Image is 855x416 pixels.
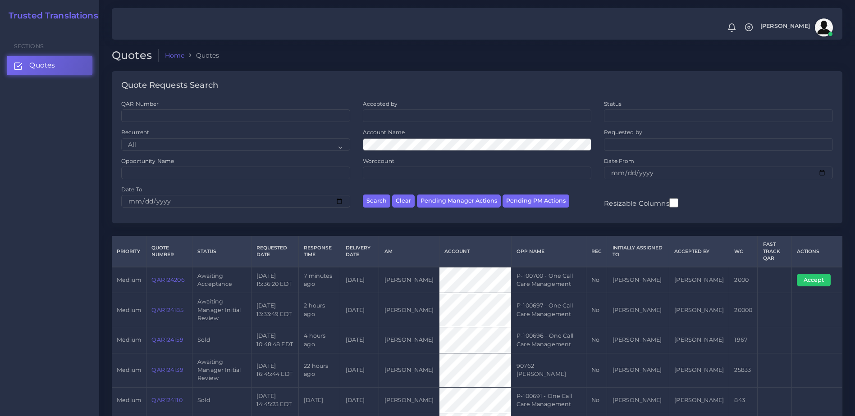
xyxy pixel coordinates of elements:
td: No [586,353,607,387]
li: Quotes [184,51,219,60]
td: No [586,327,607,353]
a: QAR124185 [151,307,183,313]
label: Status [604,100,622,108]
td: [DATE] [340,353,379,387]
input: Resizable Columns [669,197,678,208]
td: [PERSON_NAME] [669,387,729,413]
label: Date To [121,185,142,193]
td: No [586,293,607,327]
span: [PERSON_NAME] [760,23,810,29]
th: Opp Name [511,236,586,267]
button: Accept [797,274,831,286]
a: QAR124159 [151,336,183,343]
td: [PERSON_NAME] [607,387,669,413]
td: 4 hours ago [299,327,340,353]
th: Quote Number [146,236,192,267]
td: P-100700 - One Call Care Management [511,267,586,293]
td: [DATE] 13:33:49 EDT [251,293,299,327]
h2: Quotes [112,49,159,62]
span: medium [117,336,141,343]
button: Clear [392,194,415,208]
td: [DATE] 16:45:44 EDT [251,353,299,387]
td: [DATE] [340,267,379,293]
span: Sections [14,43,44,50]
label: Date From [604,157,634,165]
td: [PERSON_NAME] [379,327,439,353]
td: [PERSON_NAME] [669,353,729,387]
label: Resizable Columns [604,197,678,208]
th: Accepted by [669,236,729,267]
a: QAR124139 [151,366,183,373]
td: [PERSON_NAME] [379,293,439,327]
a: Quotes [7,56,92,75]
label: Recurrent [121,128,149,136]
td: No [586,267,607,293]
th: Requested Date [251,236,299,267]
td: [DATE] [299,387,340,413]
td: [PERSON_NAME] [607,267,669,293]
th: Account [439,236,511,267]
td: Sold [192,327,251,353]
th: Status [192,236,251,267]
h4: Quote Requests Search [121,81,218,90]
td: [DATE] [340,293,379,327]
td: 90762 [PERSON_NAME] [511,353,586,387]
td: [PERSON_NAME] [379,267,439,293]
label: Opportunity Name [121,157,174,165]
td: 843 [729,387,758,413]
th: Actions [791,236,842,267]
td: [PERSON_NAME] [669,327,729,353]
th: REC [586,236,607,267]
td: 2 hours ago [299,293,340,327]
label: QAR Number [121,100,159,108]
th: Fast Track QAR [758,236,791,267]
img: avatar [815,18,833,36]
a: QAR124110 [151,397,182,403]
td: 22 hours ago [299,353,340,387]
span: medium [117,366,141,373]
span: medium [117,307,141,313]
td: [DATE] [340,387,379,413]
td: P-100697 - One Call Care Management [511,293,586,327]
td: 2000 [729,267,758,293]
td: [PERSON_NAME] [669,267,729,293]
td: Awaiting Manager Initial Review [192,353,251,387]
td: [PERSON_NAME] [379,387,439,413]
td: 20000 [729,293,758,327]
a: Home [165,51,185,60]
label: Wordcount [363,157,394,165]
td: Awaiting Acceptance [192,267,251,293]
td: [DATE] 10:48:48 EDT [251,327,299,353]
td: Awaiting Manager Initial Review [192,293,251,327]
td: No [586,387,607,413]
a: Accept [797,276,837,283]
td: P-100696 - One Call Care Management [511,327,586,353]
td: [PERSON_NAME] [607,293,669,327]
th: Response Time [299,236,340,267]
a: [PERSON_NAME]avatar [756,18,836,36]
label: Account Name [363,128,405,136]
th: WC [729,236,758,267]
td: 7 minutes ago [299,267,340,293]
label: Accepted by [363,100,398,108]
th: Priority [112,236,146,267]
td: [PERSON_NAME] [607,353,669,387]
td: [PERSON_NAME] [669,293,729,327]
td: [PERSON_NAME] [379,353,439,387]
button: Search [363,194,390,208]
th: AM [379,236,439,267]
th: Delivery Date [340,236,379,267]
label: Requested by [604,128,642,136]
td: [PERSON_NAME] [607,327,669,353]
td: [DATE] [340,327,379,353]
td: 1967 [729,327,758,353]
a: Trusted Translations [2,11,98,21]
span: medium [117,276,141,283]
th: Initially Assigned to [607,236,669,267]
a: QAR124206 [151,276,184,283]
button: Pending Manager Actions [417,194,501,208]
span: Quotes [29,60,55,70]
button: Pending PM Actions [503,194,569,208]
span: medium [117,397,141,403]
